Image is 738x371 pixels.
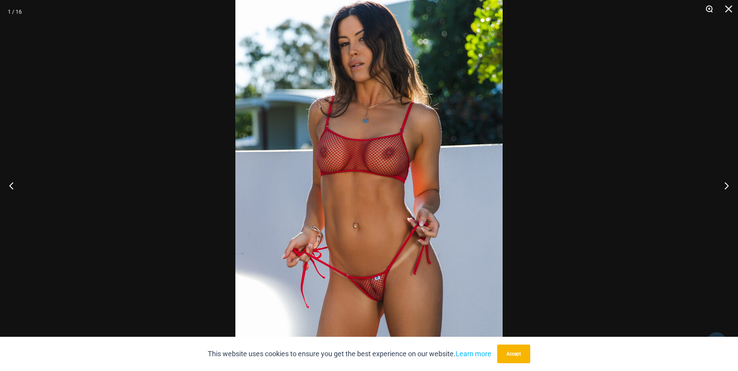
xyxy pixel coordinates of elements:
a: Learn more [456,350,491,358]
button: Accept [497,345,530,363]
div: 1 / 16 [8,6,22,17]
button: Next [709,166,738,205]
p: This website uses cookies to ensure you get the best experience on our website. [208,348,491,360]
